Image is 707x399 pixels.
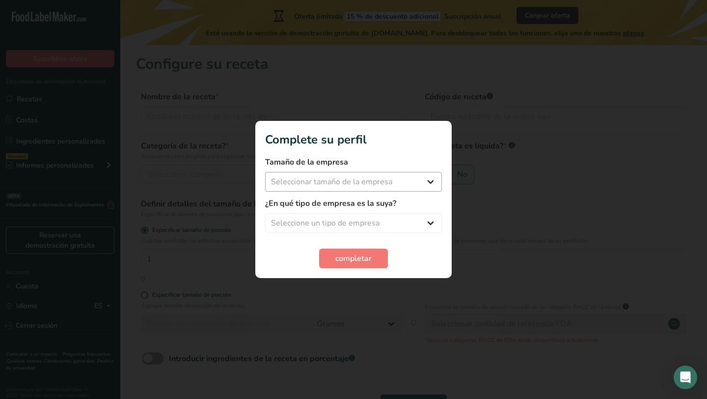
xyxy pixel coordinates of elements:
button: completar [319,249,388,268]
span: completar [335,253,372,264]
h1: Complete su perfil [265,131,442,148]
div: Open Intercom Messenger [674,366,697,389]
label: ¿En qué tipo de empresa es la suya? [265,198,442,209]
label: Tamaño de la empresa [265,156,442,168]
